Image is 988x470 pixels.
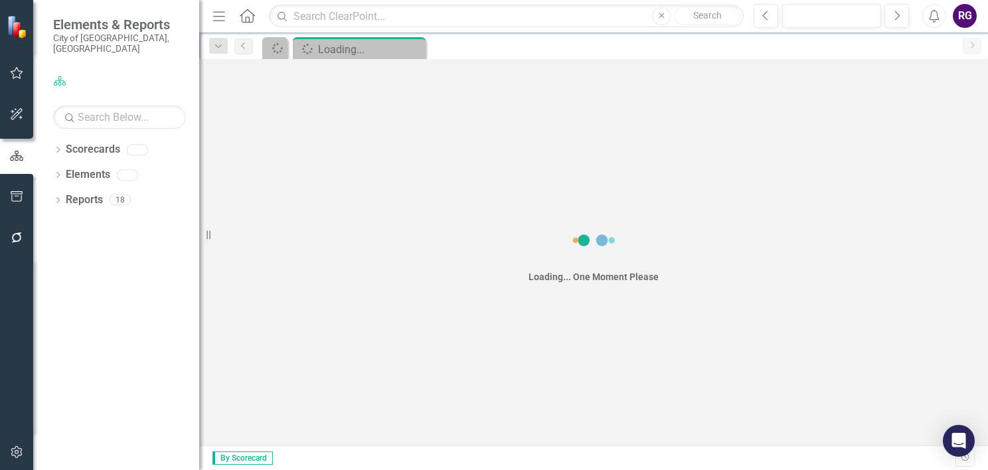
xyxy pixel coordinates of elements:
[110,195,131,206] div: 18
[693,10,722,21] span: Search
[53,17,186,33] span: Elements & Reports
[7,15,30,39] img: ClearPoint Strategy
[953,4,977,28] button: RG
[66,193,103,208] a: Reports
[269,5,744,28] input: Search ClearPoint...
[943,425,975,457] div: Open Intercom Messenger
[318,41,422,58] div: Loading...
[212,451,273,465] span: By Scorecard
[529,270,659,283] div: Loading... One Moment Please
[53,33,186,54] small: City of [GEOGRAPHIC_DATA], [GEOGRAPHIC_DATA]
[53,106,186,129] input: Search Below...
[66,142,120,157] a: Scorecards
[674,7,740,25] button: Search
[66,167,110,183] a: Elements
